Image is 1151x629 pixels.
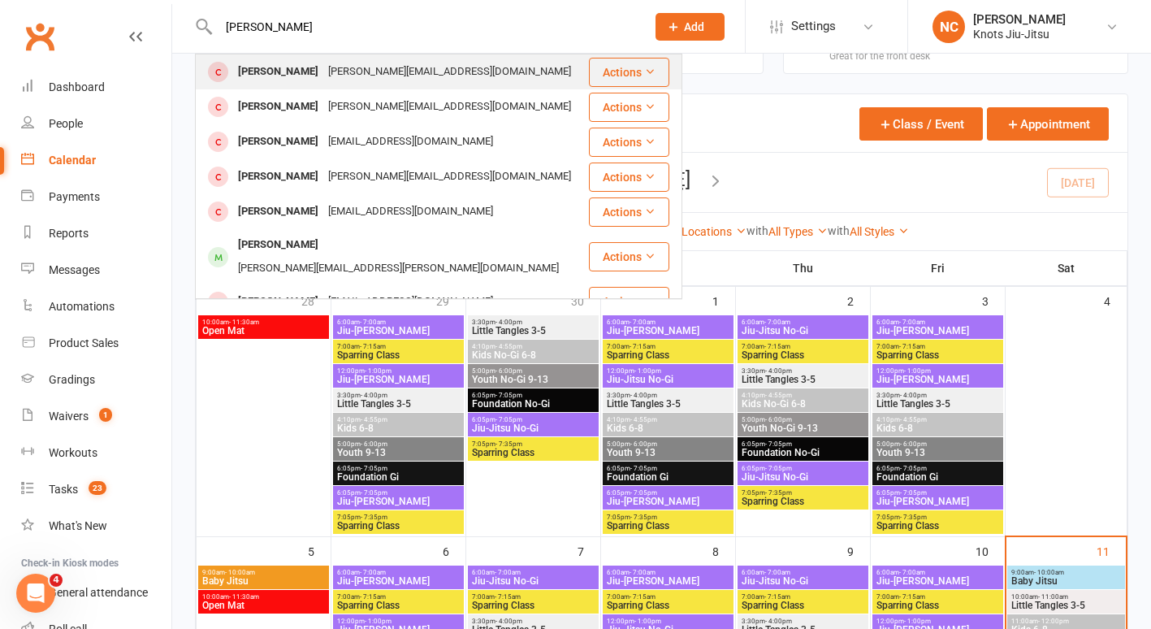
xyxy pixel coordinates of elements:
div: Dashboard [49,80,105,93]
span: 7:05pm [741,489,865,497]
a: What's New [21,508,171,544]
span: 5:00pm [606,440,730,448]
div: [EMAIL_ADDRESS][DOMAIN_NAME] [323,290,498,314]
th: Thu [736,251,871,285]
span: - 7:00am [899,569,925,576]
span: - 7:00am [764,319,790,326]
span: 7:00am [336,593,461,601]
span: Jiu-Jitsu No-Gi [741,472,865,482]
span: 6:05pm [336,489,461,497]
span: - 7:35pm [900,514,927,521]
span: - 7:15am [360,593,386,601]
div: 2 [847,287,870,314]
div: Payments [49,190,100,203]
span: - 6:00pm [630,440,657,448]
span: Baby Jitsu [1010,576,1122,586]
span: 4:10pm [741,392,865,399]
span: 12:00pm [606,618,730,625]
a: All Styles [850,225,909,238]
span: - 4:55pm [900,416,927,423]
span: 6:00am [741,569,865,576]
span: 7:00am [606,343,730,350]
span: - 1:00pm [365,367,392,375]
div: 5 [308,537,331,564]
span: 7:05pm [471,440,595,448]
a: Calendar [21,142,171,179]
span: Sparring Class [741,497,865,506]
div: [PERSON_NAME] [233,130,323,154]
span: 3:30pm [471,319,595,326]
span: 10:00am [201,319,326,326]
button: Actions [589,163,669,192]
a: Waivers 1 [21,398,171,435]
span: 6:05pm [471,416,595,423]
span: 7:05pm [876,514,1000,521]
div: Calendar [49,154,96,167]
a: Workouts [21,435,171,471]
span: 7:00am [471,593,595,601]
span: Jiu-Jitsu No-Gi [471,576,595,586]
span: - 1:00pm [634,367,661,375]
span: Jiu-[PERSON_NAME] [606,576,730,586]
span: - 7:00am [360,319,386,326]
span: - 7:05pm [495,392,522,399]
span: Kids No-Gi 6-8 [471,350,595,360]
span: Jiu-[PERSON_NAME] [336,576,461,586]
span: Jiu-[PERSON_NAME] [876,326,1000,336]
span: - 7:00am [630,569,656,576]
span: - 4:00pm [765,367,792,375]
span: Foundation Gi [606,472,730,482]
div: [PERSON_NAME] [233,233,323,257]
span: - 7:15am [630,343,656,350]
span: 5:00pm [471,367,595,375]
div: [PERSON_NAME][EMAIL_ADDRESS][DOMAIN_NAME] [323,95,576,119]
span: - 7:35pm [495,440,522,448]
span: Youth 9-13 [606,448,730,458]
span: Foundation Gi [336,472,461,482]
span: - 12:00pm [1038,618,1069,625]
div: [PERSON_NAME] [233,95,323,119]
a: Payments [21,179,171,215]
span: - 7:35pm [630,514,657,521]
span: 4:10pm [471,343,595,350]
span: - 7:35pm [765,489,792,497]
div: [PERSON_NAME] [973,12,1066,27]
span: - 7:15am [360,343,386,350]
div: Automations [49,300,115,313]
span: - 7:15am [899,343,925,350]
span: 7:00am [741,593,865,601]
span: - 7:05pm [900,489,927,497]
span: 12:00pm [606,367,730,375]
span: - 6:00pm [765,416,792,423]
div: 1 [712,287,735,314]
span: Sparring Class [471,448,595,458]
div: Product Sales [49,336,119,349]
a: All Locations [667,225,746,238]
span: Sparring Class [336,601,461,610]
span: Little Tangles 3-5 [741,375,865,384]
div: Waivers [49,410,89,423]
div: 29 [436,287,465,314]
span: - 10:00am [225,569,255,576]
span: Sparring Class [741,350,865,360]
div: Knots Jiu-Jitsu [973,27,1066,41]
span: - 4:55pm [495,343,522,350]
span: Sparring Class [876,521,1000,531]
div: Gradings [49,373,95,386]
div: 8 [712,537,735,564]
div: Workouts [49,446,97,459]
span: Settings [791,8,836,45]
a: Gradings [21,362,171,398]
span: Little Tangles 3-5 [336,399,461,409]
span: Kids 6-8 [876,423,1000,433]
span: 6:00am [471,569,595,576]
span: - 4:00pm [495,618,522,625]
span: 3:30pm [741,618,865,625]
span: - 4:55pm [765,392,792,399]
span: - 7:05pm [765,465,792,472]
div: Messages [49,263,100,276]
div: Tasks [49,483,78,496]
span: Jiu-Jitsu No-Gi [741,326,865,336]
div: 9 [847,537,870,564]
span: 6:00am [741,319,865,326]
